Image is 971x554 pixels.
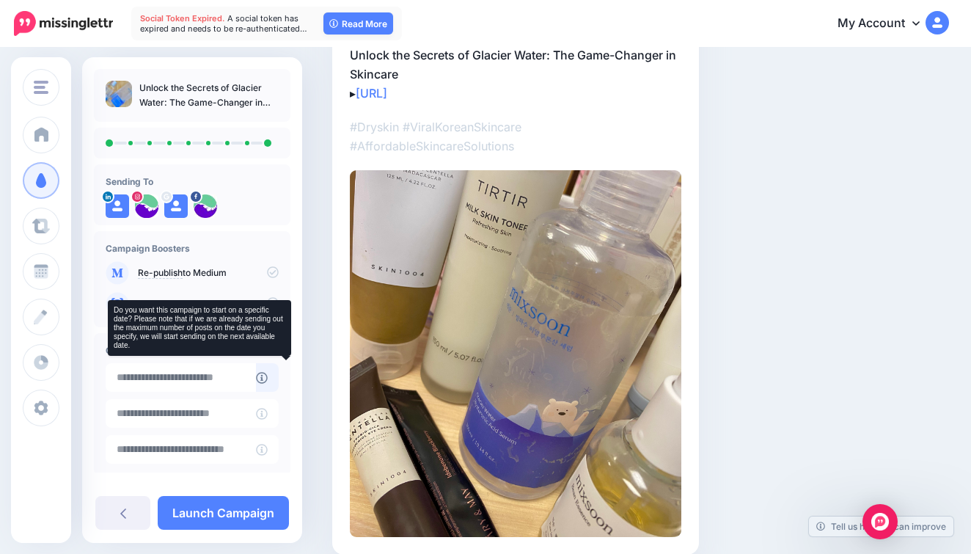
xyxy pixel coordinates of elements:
img: Missinglettr [14,11,113,36]
a: [URL] [356,86,387,101]
a: My Account [823,6,949,42]
p: #Dryskin #ViralKoreanSkincare #AffordableSkincareSolutions [350,117,681,156]
h4: Campaign Boosters [106,243,279,254]
a: update reminder [187,298,256,310]
h4: Sending To [106,176,279,187]
div: Open Intercom Messenger [862,504,898,539]
img: user_default_image.png [164,194,188,218]
a: Re-publish [138,267,183,279]
img: 5104cc02a8f2398ae5c3211a06ecbc97_thumb.jpg [106,81,132,107]
img: menu.png [34,81,48,94]
img: 298399724_111683234976185_5591662673203448403_n-bsa132010.jpg [194,194,217,218]
img: DT16F1452N5SETPL8D0RUKI5OL9XK3PZ.jpeg [350,170,681,537]
p: Unlock the Secrets of Glacier Water: The Game-Changer in Skincare ▸ [350,45,681,103]
p: Send me an [138,297,279,310]
span: A social token has expired and needs to be re-authenticated… [140,13,307,34]
img: 279477992_518922393284184_8451916738421161878_n-bsa132011.jpg [135,194,158,218]
span: Social Token Expired. [140,13,225,23]
p: to Medium [138,266,279,280]
p: Unlock the Secrets of Glacier Water: The Game-Changer in Skincare [139,81,279,110]
img: user_default_image.png [106,194,129,218]
h4: Campaign Settings [106,345,279,356]
a: Read More [323,12,393,34]
a: Tell us how we can improve [809,517,953,536]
